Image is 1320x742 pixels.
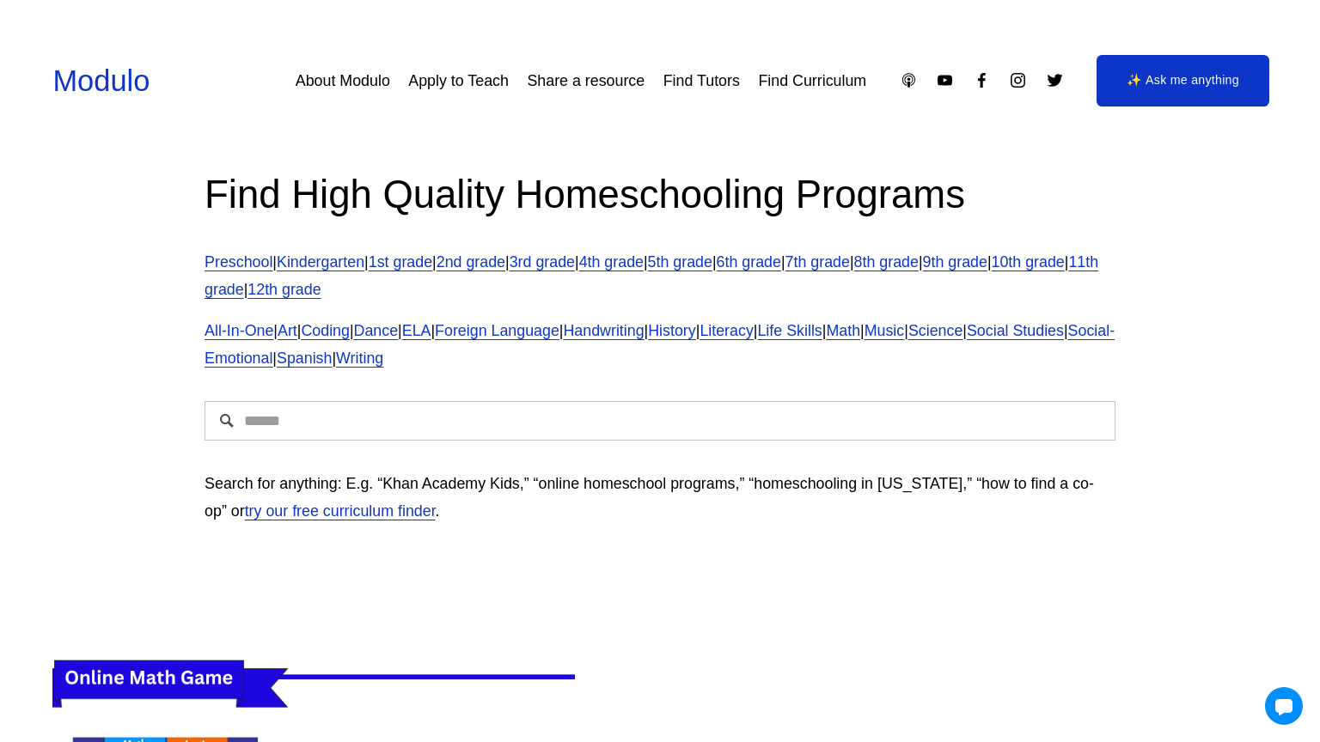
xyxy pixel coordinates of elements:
[510,253,575,271] a: 3rd grade
[205,470,1115,525] p: Search for anything: E.g. “Khan Academy Kids,” “online homeschool programs,” “homeschooling in [U...
[758,65,866,96] a: Find Curriculum
[992,253,1065,271] a: 10th grade
[277,253,364,271] a: Kindergarten
[402,322,431,339] a: ELA
[923,253,987,271] a: 9th grade
[205,317,1115,372] p: | | | | | | | | | | | | | | | |
[1046,71,1064,89] a: Twitter
[785,253,850,271] a: 7th grade
[826,322,860,339] a: Math
[301,322,350,339] a: Coding
[1009,71,1027,89] a: Instagram
[205,169,1115,221] h2: Find High Quality Homeschooling Programs
[336,350,383,367] a: Writing
[700,322,753,339] a: Literacy
[900,71,918,89] a: Apple Podcasts
[247,281,321,298] a: 12th grade
[52,64,150,97] a: Modulo
[205,248,1115,303] p: | | | | | | | | | | | | |
[205,322,273,339] a: All-In-One
[563,322,644,339] a: Handwriting
[245,502,436,520] a: try our free curriculum finder
[908,322,962,339] a: Science
[936,71,954,89] a: YouTube
[369,253,432,271] a: 1st grade
[296,65,390,96] a: About Modulo
[205,253,1098,298] a: 11th grade
[967,322,1064,339] a: Social Studies
[757,322,822,339] a: Life Skills
[205,253,272,271] a: Preschool
[435,322,559,339] a: Foreign Language
[277,350,332,367] a: Spanish
[973,71,991,89] a: Facebook
[1097,55,1269,106] a: ✨ Ask me anything
[663,65,740,96] a: Find Tutors
[648,253,712,271] a: 5th grade
[865,322,905,339] a: Music
[354,322,399,339] a: Dance
[579,253,644,271] a: 4th grade
[437,253,505,271] a: 2nd grade
[527,65,645,96] a: Share a resource
[408,65,509,96] a: Apply to Teach
[648,322,695,339] a: History
[717,253,781,271] a: 6th grade
[854,253,919,271] a: 8th grade
[205,401,1115,441] input: Search
[278,322,297,339] a: Art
